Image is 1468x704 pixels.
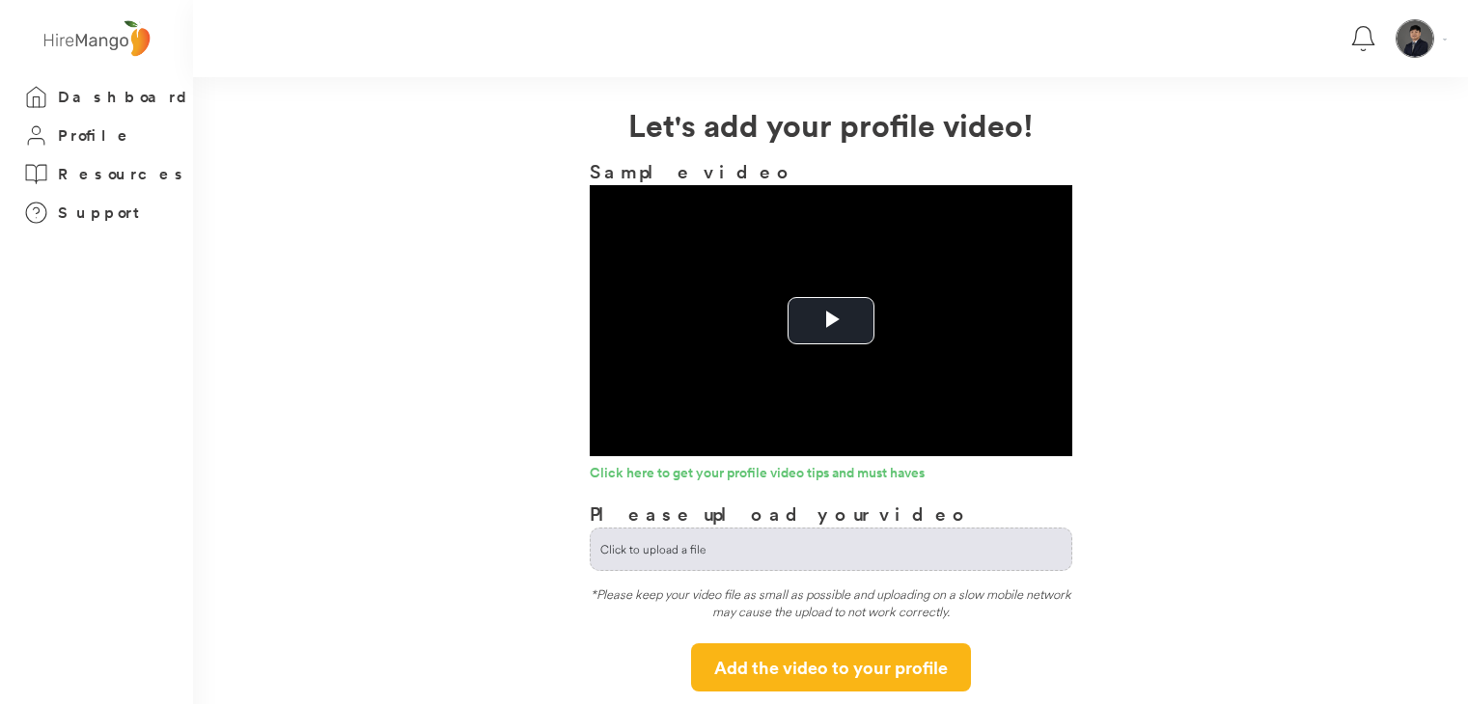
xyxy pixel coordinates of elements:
[590,466,1072,485] a: Click here to get your profile video tips and must haves
[1443,39,1447,41] img: Vector
[193,101,1468,148] h2: Let's add your profile video!
[691,643,971,691] button: Add the video to your profile
[1397,20,1433,57] img: _DSC8177%20Lsc.jpg.png
[38,16,155,62] img: logo%20-%20hiremango%20gray.png
[590,585,1072,629] div: *Please keep your video file as small as possible and uploading on a slow mobile network may caus...
[58,85,193,109] h3: Dashboard
[58,162,188,186] h3: Resources
[590,185,1072,456] div: Video Player
[58,201,149,225] h3: Support
[58,123,133,148] h3: Profile
[590,500,971,528] h3: Please upload your video
[590,157,1072,185] h3: Sample video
